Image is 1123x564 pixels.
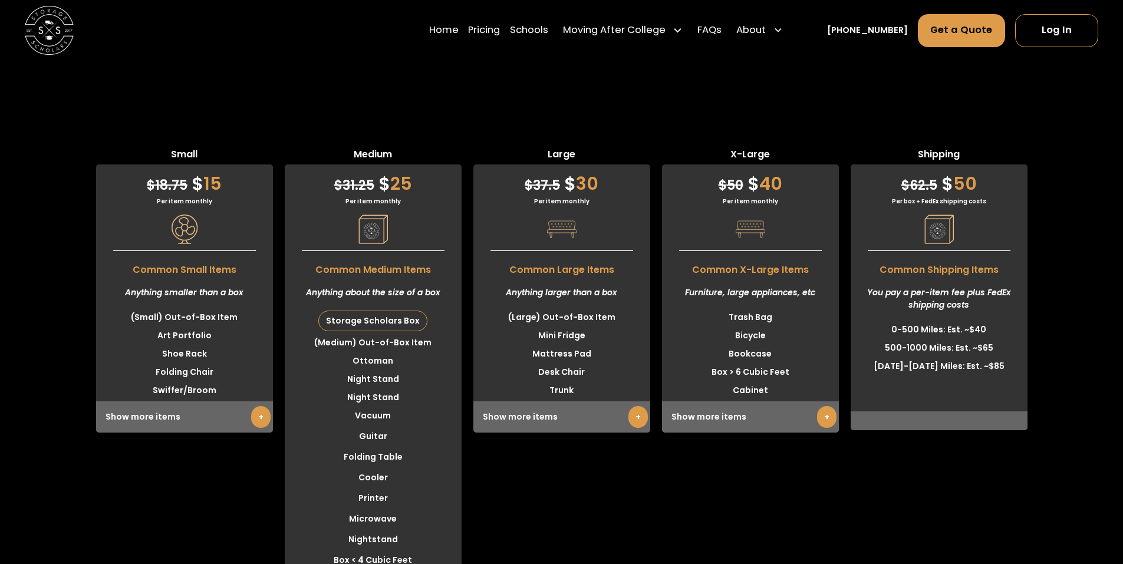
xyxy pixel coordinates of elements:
[510,14,548,48] a: Schools
[918,14,1006,47] a: Get a Quote
[96,381,273,400] li: Swiffer/Broom
[96,147,273,164] span: Small
[747,171,759,196] span: $
[924,215,954,244] img: Pricing Category Icon
[334,176,343,194] span: $
[147,176,155,194] span: $
[473,401,650,433] div: Show more items
[851,357,1028,375] li: [DATE]-[DATE] Miles: Est. ~$85
[719,176,727,194] span: $
[170,215,199,244] img: Pricing Category Icon
[662,308,839,326] li: Trash Bag
[96,345,273,363] li: Shoe Rack
[96,164,273,197] div: 15
[732,14,788,48] div: About
[96,308,273,326] li: (Small) Out-of-Box Item
[827,24,908,37] a: [PHONE_NUMBER]
[662,401,839,433] div: Show more items
[851,321,1028,339] li: 0-500 Miles: Est. ~$40
[285,147,462,164] span: Medium
[96,277,273,308] div: Anything smaller than a box
[662,277,839,308] div: Furniture, large appliances, etc
[429,14,459,48] a: Home
[96,257,273,277] span: Common Small Items
[473,326,650,345] li: Mini Fridge
[1015,14,1098,47] a: Log In
[817,406,837,428] a: +
[662,326,839,345] li: Bicycle
[285,164,462,197] div: 25
[147,176,187,194] span: 18.75
[525,176,533,194] span: $
[378,171,390,196] span: $
[563,24,666,38] div: Moving After College
[285,427,462,446] li: Guitar
[285,469,462,487] li: Cooler
[564,171,576,196] span: $
[473,381,650,400] li: Trunk
[662,147,839,164] span: X-Large
[697,14,722,48] a: FAQs
[285,510,462,528] li: Microwave
[628,406,648,428] a: +
[558,14,688,48] div: Moving After College
[285,489,462,507] li: Printer
[851,339,1028,357] li: 500-1000 Miles: Est. ~$65
[851,164,1028,197] div: 50
[285,530,462,549] li: Nightstand
[719,176,743,194] span: 50
[96,326,273,345] li: Art Portfolio
[736,215,765,244] img: Pricing Category Icon
[547,215,577,244] img: Pricing Category Icon
[285,334,462,352] li: (Medium) Out-of-Box Item
[473,197,650,206] div: Per item monthly
[25,6,74,55] img: Storage Scholars main logo
[96,401,273,433] div: Show more items
[473,363,650,381] li: Desk Chair
[473,164,650,197] div: 30
[285,370,462,388] li: Night Stand
[525,176,560,194] span: 37.5
[473,147,650,164] span: Large
[736,24,766,38] div: About
[468,14,500,48] a: Pricing
[192,171,203,196] span: $
[25,6,74,55] a: home
[473,345,650,363] li: Mattress Pad
[851,147,1028,164] span: Shipping
[285,257,462,277] span: Common Medium Items
[285,407,462,425] li: Vacuum
[285,352,462,370] li: Ottoman
[851,197,1028,206] div: Per box + FedEx shipping costs
[285,448,462,466] li: Folding Table
[285,277,462,308] div: Anything about the size of a box
[285,197,462,206] div: Per item monthly
[473,277,650,308] div: Anything larger than a box
[901,176,937,194] span: 62.5
[285,388,462,407] li: Night Stand
[662,257,839,277] span: Common X-Large Items
[662,164,839,197] div: 40
[941,171,953,196] span: $
[319,311,427,331] div: Storage Scholars Box
[851,257,1028,277] span: Common Shipping Items
[358,215,388,244] img: Pricing Category Icon
[662,363,839,381] li: Box > 6 Cubic Feet
[96,363,273,381] li: Folding Chair
[851,277,1028,321] div: You pay a per-item fee plus FedEx shipping costs
[251,406,271,428] a: +
[901,176,910,194] span: $
[662,197,839,206] div: Per item monthly
[96,197,273,206] div: Per item monthly
[473,257,650,277] span: Common Large Items
[334,176,374,194] span: 31.25
[473,308,650,326] li: (Large) Out-of-Box Item
[662,381,839,400] li: Cabinet
[662,345,839,363] li: Bookcase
